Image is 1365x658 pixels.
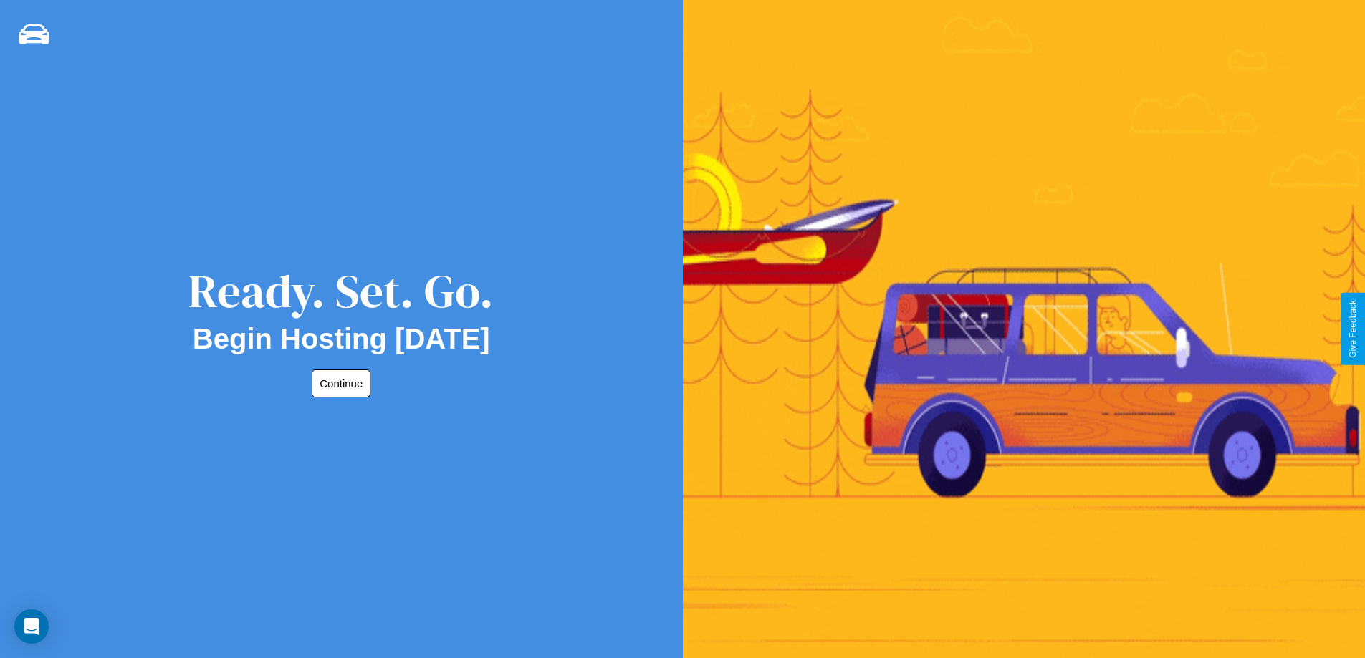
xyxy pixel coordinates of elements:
[188,259,494,323] div: Ready. Set. Go.
[1348,300,1358,358] div: Give Feedback
[312,369,370,397] button: Continue
[14,609,49,644] div: Open Intercom Messenger
[193,323,490,355] h2: Begin Hosting [DATE]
